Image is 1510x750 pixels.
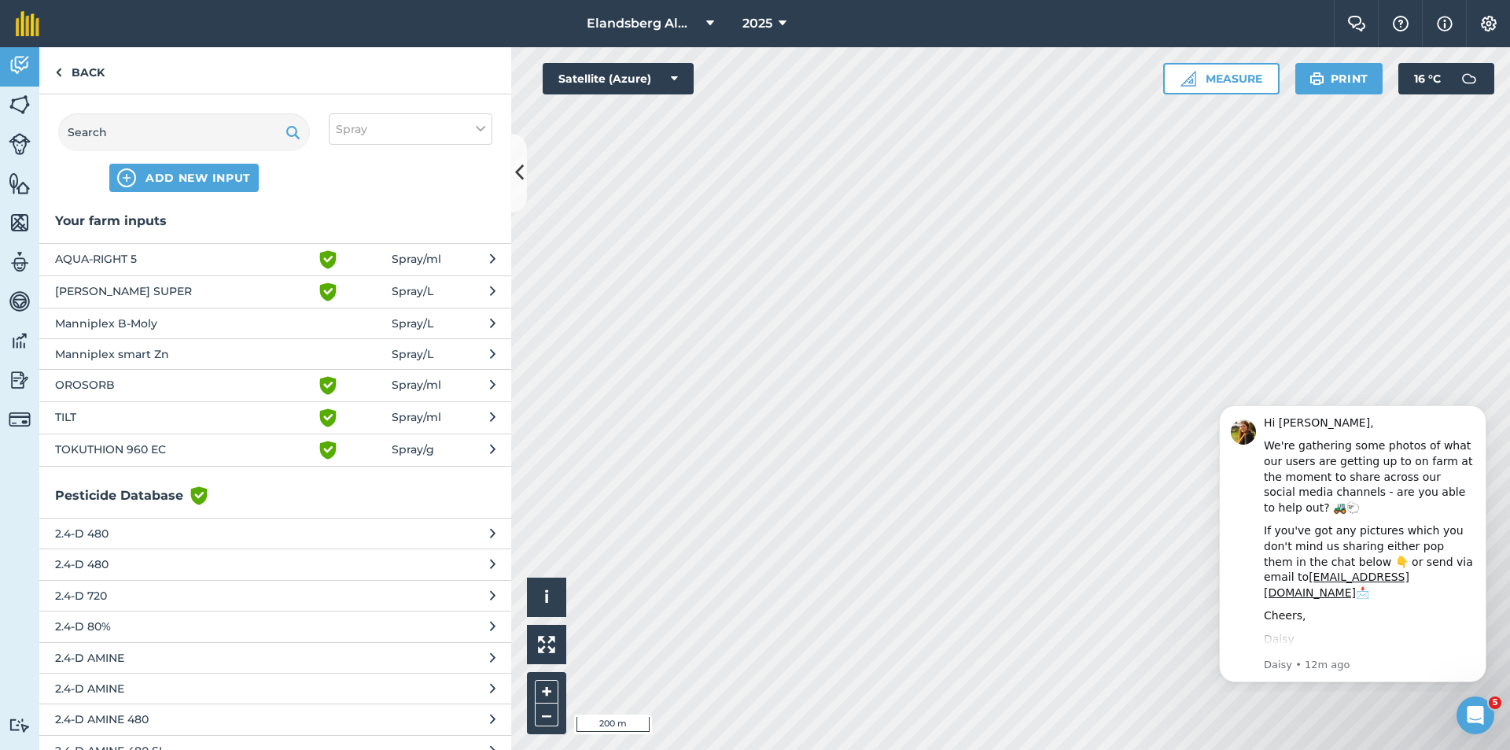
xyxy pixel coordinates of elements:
[55,63,62,82] img: svg+xml;base64,PHN2ZyB4bWxucz0iaHR0cDovL3d3dy53My5vcmcvMjAwMC9zdmciIHdpZHRoPSI5IiBoZWlnaHQ9IjI0Ii...
[39,401,511,434] button: TILT Spray/ml
[55,283,312,301] span: [PERSON_NAME] SUPER
[9,133,31,155] img: svg+xml;base64,PD94bWwgdmVyc2lvbj0iMS4wIiBlbmNvZGluZz0idXRmLTgiPz4KPCEtLSBHZW5lcmF0b3I6IEFkb2JlIE...
[58,113,310,151] input: Search
[1180,71,1196,87] img: Ruler icon
[39,673,511,704] button: 2.4-D AMINE
[39,243,511,275] button: AQUA-RIGHT 5 Spray/ml
[55,315,312,332] span: Manniplex B-Moly
[55,711,312,728] span: 2.4-D AMINE 480
[392,376,441,395] span: Spray / ml
[1163,63,1280,94] button: Measure
[392,315,433,332] span: Spray / L
[39,338,511,369] button: Manniplex smart Zn Spray/L
[1398,63,1494,94] button: 16 °C
[109,164,259,192] button: ADD NEW INPUT
[392,283,433,301] span: Spray / L
[55,618,312,635] span: 2.4-D 80%
[55,680,312,697] span: 2.4-D AMINE
[39,211,511,231] h3: Your farm inputs
[55,441,312,460] span: TOKUTHION 960 EC
[9,93,31,116] img: svg+xml;base64,PHN2ZyB4bWxucz0iaHR0cDovL3d3dy53My5vcmcvMjAwMC9zdmciIHdpZHRoPSI1NiIgaGVpZ2h0PSI2MC...
[1347,16,1366,31] img: Two speech bubbles overlapping with the left bubble in the forefront
[55,587,312,604] span: 2.4-D 720
[117,168,136,187] img: svg+xml;base64,PHN2ZyB4bWxucz0iaHR0cDovL3d3dy53My5vcmcvMjAwMC9zdmciIHdpZHRoPSIxNCIgaGVpZ2h0PSIyNC...
[55,408,312,427] span: TILT
[742,14,772,33] span: 2025
[1309,69,1324,88] img: svg+xml;base64,PHN2ZyB4bWxucz0iaHR0cDovL3d3dy53My5vcmcvMjAwMC9zdmciIHdpZHRoPSIxOSIgaGVpZ2h0PSIyNC...
[9,172,31,195] img: svg+xml;base64,PHN2ZyB4bWxucz0iaHR0cDovL3d3dy53My5vcmcvMjAwMC9zdmciIHdpZHRoPSI1NiIgaGVpZ2h0PSI2MC...
[285,123,300,142] img: svg+xml;base64,PHN2ZyB4bWxucz0iaHR0cDovL3d3dy53My5vcmcvMjAwMC9zdmciIHdpZHRoPSIxOSIgaGVpZ2h0PSIyNC...
[587,14,700,33] span: Elandsberg Almonds
[16,11,39,36] img: fieldmargin Logo
[527,578,566,617] button: i
[39,47,120,94] a: Back
[55,556,312,573] span: 2.4-D 480
[1457,696,1494,734] iframe: Intercom live chat
[9,211,31,235] img: svg+xml;base64,PHN2ZyB4bWxucz0iaHR0cDovL3d3dy53My5vcmcvMjAwMC9zdmciIHdpZHRoPSI1NiIgaGVpZ2h0PSI2MC...
[1453,63,1485,94] img: svg+xml;base64,PD94bWwgdmVyc2lvbj0iMS4wIiBlbmNvZGluZz0idXRmLTgiPz4KPCEtLSBHZW5lcmF0b3I6IEFkb2JlIE...
[538,636,555,653] img: Four arrows, one pointing top left, one top right, one bottom right and the last bottom left
[392,408,441,427] span: Spray / ml
[392,441,434,460] span: Spray / g
[9,54,31,77] img: svg+xml;base64,PD94bWwgdmVyc2lvbj0iMS4wIiBlbmNvZGluZz0idXRmLTgiPz4KPCEtLSBHZW5lcmF0b3I6IEFkb2JlIE...
[39,308,511,338] button: Manniplex B-Moly Spray/L
[336,120,367,138] span: Spray
[1479,16,1498,31] img: A cog icon
[9,290,31,313] img: svg+xml;base64,PD94bWwgdmVyc2lvbj0iMS4wIiBlbmNvZGluZz0idXRmLTgiPz4KPCEtLSBHZW5lcmF0b3I6IEFkb2JlIE...
[39,369,511,401] button: OROSORB Spray/ml
[145,170,251,186] span: ADD NEW INPUT
[39,611,511,641] button: 2.4-D 80%
[1489,696,1501,709] span: 5
[1295,63,1383,94] button: Print
[39,275,511,308] button: [PERSON_NAME] SUPER Spray/L
[55,345,312,363] span: Manniplex smart Zn
[9,250,31,274] img: svg+xml;base64,PD94bWwgdmVyc2lvbj0iMS4wIiBlbmNvZGluZz0idXRmLTgiPz4KPCEtLSBHZW5lcmF0b3I6IEFkb2JlIE...
[1195,391,1510,692] iframe: Intercom notifications message
[1391,16,1410,31] img: A question mark icon
[392,250,441,269] span: Spray / ml
[55,649,312,667] span: 2.4-D AMINE
[55,250,312,269] span: AQUA-RIGHT 5
[9,408,31,430] img: svg+xml;base64,PD94bWwgdmVyc2lvbj0iMS4wIiBlbmNvZGluZz0idXRmLTgiPz4KPCEtLSBHZW5lcmF0b3I6IEFkb2JlIE...
[543,63,694,94] button: Satellite (Azure)
[1414,63,1441,94] span: 16 ° C
[392,345,433,363] span: Spray / L
[1437,14,1453,33] img: svg+xml;base64,PHN2ZyB4bWxucz0iaHR0cDovL3d3dy53My5vcmcvMjAwMC9zdmciIHdpZHRoPSIxNyIgaGVpZ2h0PSIxNy...
[39,704,511,734] button: 2.4-D AMINE 480
[535,704,558,726] button: –
[329,113,492,145] button: Spray
[39,434,511,466] button: TOKUTHION 960 EC Spray/g
[39,580,511,611] button: 2.4-D 720
[39,642,511,673] button: 2.4-D AMINE
[55,376,312,395] span: OROSORB
[39,486,511,506] h3: Pesticide Database
[39,518,511,549] button: 2.4-D 480
[544,587,549,607] span: i
[55,525,312,542] span: 2.4-D 480
[9,329,31,353] img: svg+xml;base64,PD94bWwgdmVyc2lvbj0iMS4wIiBlbmNvZGluZz0idXRmLTgiPz4KPCEtLSBHZW5lcmF0b3I6IEFkb2JlIE...
[9,368,31,392] img: svg+xml;base64,PD94bWwgdmVyc2lvbj0iMS4wIiBlbmNvZGluZz0idXRmLTgiPz4KPCEtLSBHZW5lcmF0b3I6IEFkb2JlIE...
[39,549,511,579] button: 2.4-D 480
[535,680,558,704] button: +
[9,718,31,733] img: svg+xml;base64,PD94bWwgdmVyc2lvbj0iMS4wIiBlbmNvZGluZz0idXRmLTgiPz4KPCEtLSBHZW5lcmF0b3I6IEFkb2JlIE...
